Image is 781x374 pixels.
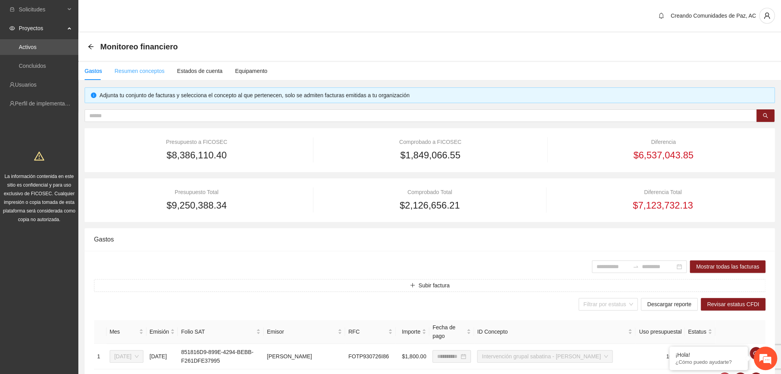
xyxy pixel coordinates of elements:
span: Monitoreo financiero [100,40,178,53]
div: Gastos [85,67,102,75]
span: to [633,263,639,270]
td: [PERSON_NAME] [264,344,345,369]
span: arrow-left [88,44,94,50]
a: Concluidos [19,63,46,69]
span: Emisión [150,327,169,336]
button: plusSubir factura [94,279,765,292]
span: Descargar reporte [647,300,691,309]
span: Intervención grupal sabatina - Cuauhtémoc [482,350,607,362]
div: Estados de cuenta [177,67,222,75]
div: Back [88,44,94,50]
a: Usuarios [15,82,36,88]
span: $6,537,043.85 [633,148,693,163]
div: Gastos [94,228,765,251]
button: Descargar reporte [641,298,698,310]
span: $8,386,110.40 [166,148,226,163]
span: info-circle [91,93,96,98]
button: Revisar estatus CFDI [701,298,765,310]
th: Estatus [685,320,715,344]
span: Fecha de pago [432,323,465,340]
span: eye [9,25,15,31]
th: Mes [107,320,146,344]
div: Equipamento [235,67,268,75]
div: Adjunta tu conjunto de facturas y selecciona el concepto al que pertenecen, solo se admiten factu... [99,91,768,100]
span: $2,126,656.21 [400,198,459,213]
span: plus [410,282,415,289]
span: Mes [110,327,137,336]
div: ¡Hola! [675,352,742,358]
td: FOTP930726I86 [345,344,396,369]
div: Presupuesto a FICOSEC [94,138,299,146]
span: La información contenida en este sitio es confidencial y para uso exclusivo de FICOSEC. Cualquier... [3,174,76,222]
div: Comprobado a FICOSEC [327,138,533,146]
span: Julio 2025 [114,350,139,362]
span: bell [655,13,667,19]
div: Presupuesto Total [94,188,299,196]
span: Estamos en línea. [45,105,108,184]
a: Activos [19,44,36,50]
span: Revisar estatus CFDI [707,300,759,309]
span: Folio SAT [181,327,255,336]
span: RFC [348,327,387,336]
div: Minimizar ventana de chat en vivo [128,4,147,23]
button: user [759,8,775,24]
span: inbox [9,7,15,12]
div: Chatee con nosotros ahora [41,40,132,50]
span: Creando Comunidades de Paz, AC [671,13,756,19]
button: search [756,109,774,122]
div: Comprobado Total [327,188,532,196]
th: RFC [345,320,396,344]
td: 851816D9-899E-4294-BEBB-F261DFE37995 [178,344,264,369]
span: Estatus [688,327,706,336]
td: 1 [94,344,107,369]
span: warning [34,151,44,161]
span: swap-right [633,263,639,270]
th: Importe [396,320,429,344]
span: $7,123,732.13 [633,198,692,213]
td: 100 % [635,344,685,369]
span: user [759,12,774,19]
span: Emisor [267,327,336,336]
span: ID Concepto [477,327,626,336]
td: - - - [685,344,715,369]
a: Perfil de implementadora [15,100,76,107]
td: $1,800.00 [396,344,429,369]
div: Diferencia [561,138,765,146]
span: Mostrar todas las facturas [696,262,759,271]
td: [DATE] [146,344,178,369]
th: Folio SAT [178,320,264,344]
button: Mostrar todas las facturas [690,260,765,273]
span: $9,250,388.34 [166,198,226,213]
span: Subir factura [418,281,449,290]
p: ¿Cómo puedo ayudarte? [675,359,742,365]
button: bell [655,9,667,22]
div: Diferencia Total [560,188,765,196]
button: eye [750,347,762,359]
span: $1,849,066.55 [400,148,460,163]
th: Emisión [146,320,178,344]
th: Emisor [264,320,345,344]
th: Fecha de pago [429,320,474,344]
div: Resumen conceptos [114,67,165,75]
th: ID Concepto [474,320,635,344]
span: Importe [399,327,420,336]
textarea: Escriba su mensaje y pulse “Intro” [4,214,149,241]
span: Proyectos [19,20,65,36]
span: eye [750,350,762,356]
span: Solicitudes [19,2,65,17]
span: search [763,113,768,119]
th: Uso presupuestal [635,320,685,344]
